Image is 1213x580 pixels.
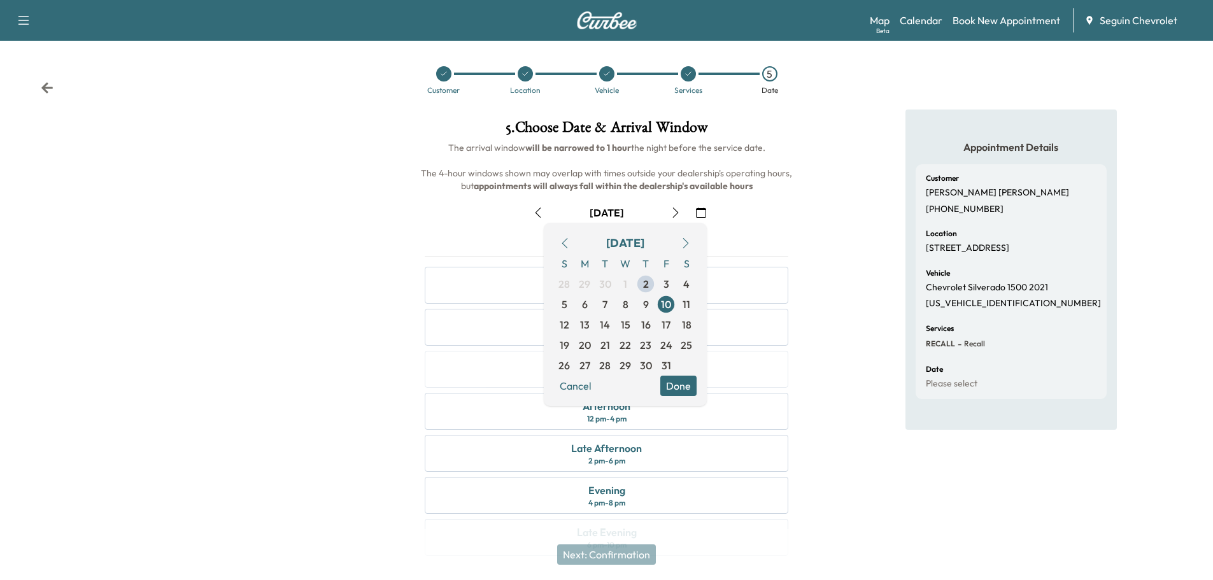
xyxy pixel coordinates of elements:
span: 25 [681,337,692,353]
span: 27 [579,358,590,373]
p: [PHONE_NUMBER] [926,204,1004,215]
h6: Date [926,365,943,373]
span: - [955,337,961,350]
b: appointments will always fall within the dealership's available hours [474,180,753,192]
div: Evening [588,483,625,498]
div: Location [510,87,541,94]
span: 1 [623,276,627,292]
a: Calendar [900,13,942,28]
span: S [676,253,697,274]
span: 28 [558,276,570,292]
div: 5 [762,66,777,81]
div: 2 pm - 6 pm [588,456,625,466]
p: Please select [926,378,977,390]
span: 20 [579,337,591,353]
span: 30 [640,358,652,373]
div: Services [674,87,702,94]
span: 22 [620,337,631,353]
span: 11 [683,297,690,312]
span: 23 [640,337,651,353]
h1: 5 . Choose Date & Arrival Window [415,120,798,141]
span: 31 [662,358,671,373]
span: 15 [621,317,630,332]
span: 14 [600,317,610,332]
span: T [635,253,656,274]
img: Curbee Logo [576,11,637,29]
span: 5 [562,297,567,312]
span: 29 [579,276,590,292]
span: Recall [961,339,985,349]
span: 9 [643,297,649,312]
span: 16 [641,317,651,332]
span: M [574,253,595,274]
p: Chevrolet Silverado 1500 2021 [926,282,1048,294]
span: 13 [580,317,590,332]
span: 28 [599,358,611,373]
button: Done [660,376,697,396]
span: 12 [560,317,569,332]
span: RECALL [926,339,955,349]
span: 4 [683,276,690,292]
h5: Appointment Details [916,140,1107,154]
p: [US_VEHICLE_IDENTIFICATION_NUMBER] [926,298,1101,309]
span: 6 [582,297,588,312]
div: 4 pm - 8 pm [588,498,625,508]
a: Book New Appointment [953,13,1060,28]
span: 18 [682,317,692,332]
h6: Location [926,230,957,237]
span: 26 [558,358,570,373]
span: 8 [623,297,628,312]
span: Seguin Chevrolet [1100,13,1177,28]
h6: Vehicle [926,269,950,277]
h6: Services [926,325,954,332]
div: Late Afternoon [571,441,642,456]
div: 12 pm - 4 pm [587,414,627,424]
div: Back [41,81,53,94]
span: 24 [660,337,672,353]
span: T [595,253,615,274]
span: 19 [560,337,569,353]
div: Customer [427,87,460,94]
span: The arrival window the night before the service date. The 4-hour windows shown may overlap with t... [421,142,794,192]
span: 29 [620,358,631,373]
span: 3 [663,276,669,292]
p: [PERSON_NAME] [PERSON_NAME] [926,187,1069,199]
span: F [656,253,676,274]
div: Date [762,87,778,94]
div: [DATE] [590,206,624,220]
a: MapBeta [870,13,890,28]
span: 7 [602,297,607,312]
span: 2 [643,276,649,292]
p: [STREET_ADDRESS] [926,243,1009,254]
span: 30 [599,276,611,292]
span: 10 [661,297,671,312]
span: 21 [600,337,610,353]
h6: Customer [926,174,959,182]
span: 17 [662,317,670,332]
div: Vehicle [595,87,619,94]
span: W [615,253,635,274]
b: will be narrowed to 1 hour [525,142,631,153]
span: S [554,253,574,274]
div: Beta [876,26,890,36]
div: [DATE] [606,234,644,252]
button: Cancel [554,376,597,396]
